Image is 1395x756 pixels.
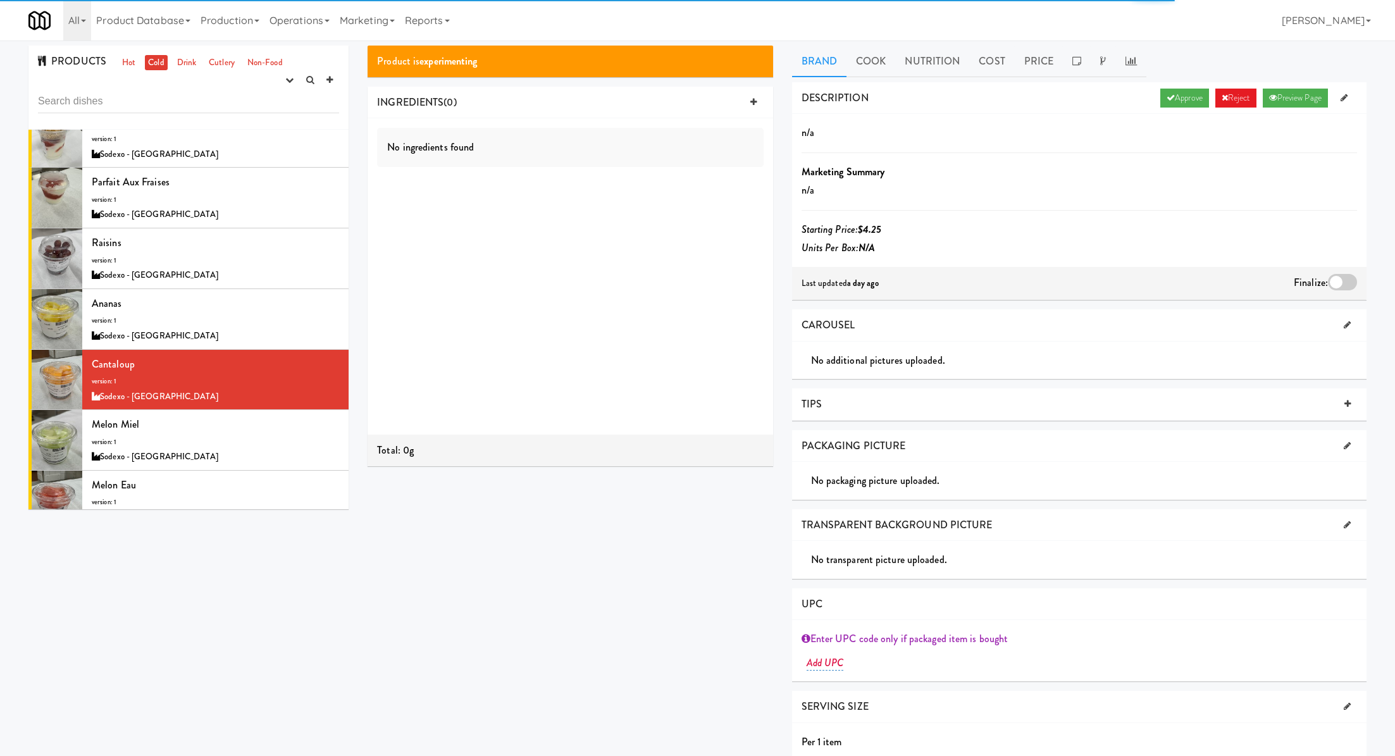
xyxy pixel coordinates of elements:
span: version: 1 [92,497,116,507]
div: No transparent picture uploaded. [811,550,1367,569]
b: a day ago [847,277,879,289]
input: Search dishes [38,90,339,113]
div: Per 1 item [792,733,1367,752]
div: Sodexo - [GEOGRAPHIC_DATA] [92,449,339,465]
span: Total: 0g [377,443,414,457]
a: Hot [119,55,139,71]
span: Ananas [92,296,122,311]
span: Parfait compotée fruits [92,115,192,129]
span: Parfait aux fraises [92,175,170,189]
a: Nutrition [895,46,969,77]
span: Last updated [802,277,879,289]
img: Micromart [28,9,51,32]
a: Drink [174,55,200,71]
div: No ingredients found [377,128,763,167]
a: Non-Food [244,55,286,71]
div: No packaging picture uploaded. [811,471,1367,490]
a: Cook [846,46,895,77]
span: TIPS [802,397,822,411]
i: Starting Price: [802,222,882,237]
a: Cold [145,55,167,71]
p: n/a [802,181,1357,200]
span: Melon eau [92,478,136,492]
li: Parfait compotée fruitsversion: 1Sodexo - [GEOGRAPHIC_DATA] [28,108,349,168]
div: Sodexo - [GEOGRAPHIC_DATA] [92,389,339,405]
i: Units Per Box: [802,240,876,255]
div: Sodexo - [GEOGRAPHIC_DATA] [92,268,339,283]
a: Brand [792,46,847,77]
a: Add UPC [807,655,844,671]
div: Sodexo - [GEOGRAPHIC_DATA] [92,207,339,223]
span: version: 1 [92,437,116,447]
span: Cantaloup [92,357,135,371]
span: version: 1 [92,195,116,204]
li: Raisinsversion: 1Sodexo - [GEOGRAPHIC_DATA] [28,228,349,289]
span: CAROUSEL [802,318,855,332]
a: Cutlery [206,55,238,71]
span: INGREDIENTS [377,95,443,109]
span: PRODUCTS [38,54,106,68]
li: Melon eauversion: 1Sodexo - [GEOGRAPHIC_DATA] [28,471,349,531]
a: Approve [1160,89,1209,108]
a: Price [1015,46,1063,77]
span: Finalize: [1294,275,1328,290]
li: Cantaloupversion: 1Sodexo - [GEOGRAPHIC_DATA] [28,350,349,411]
span: version: 1 [92,134,116,144]
div: Enter UPC code only if packaged item is bought [802,629,1357,648]
span: version: 1 [92,256,116,265]
span: version: 1 [92,316,116,325]
li: Parfait aux fraisesversion: 1Sodexo - [GEOGRAPHIC_DATA] [28,168,349,228]
li: Melon mielversion: 1Sodexo - [GEOGRAPHIC_DATA] [28,410,349,471]
p: n/a [802,123,1357,142]
span: DESCRIPTION [802,90,869,105]
span: version: 1 [92,376,116,386]
span: UPC [802,597,822,611]
div: Sodexo - [GEOGRAPHIC_DATA] [92,147,339,163]
b: experimenting [419,54,477,68]
span: PACKAGING PICTURE [802,438,906,453]
div: Sodexo - [GEOGRAPHIC_DATA] [92,328,339,344]
a: Cost [969,46,1014,77]
div: No additional pictures uploaded. [811,351,1367,370]
a: Preview Page [1263,89,1328,108]
span: (0) [443,95,456,109]
li: Ananasversion: 1Sodexo - [GEOGRAPHIC_DATA] [28,289,349,350]
span: TRANSPARENT BACKGROUND PICTURE [802,517,993,532]
a: Reject [1215,89,1256,108]
span: SERVING SIZE [802,699,869,714]
b: $4.25 [858,222,882,237]
b: Marketing Summary [802,164,885,179]
span: Melon miel [92,417,139,431]
span: Raisins [92,235,121,250]
span: Product is [377,54,477,68]
b: N/A [859,240,875,255]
